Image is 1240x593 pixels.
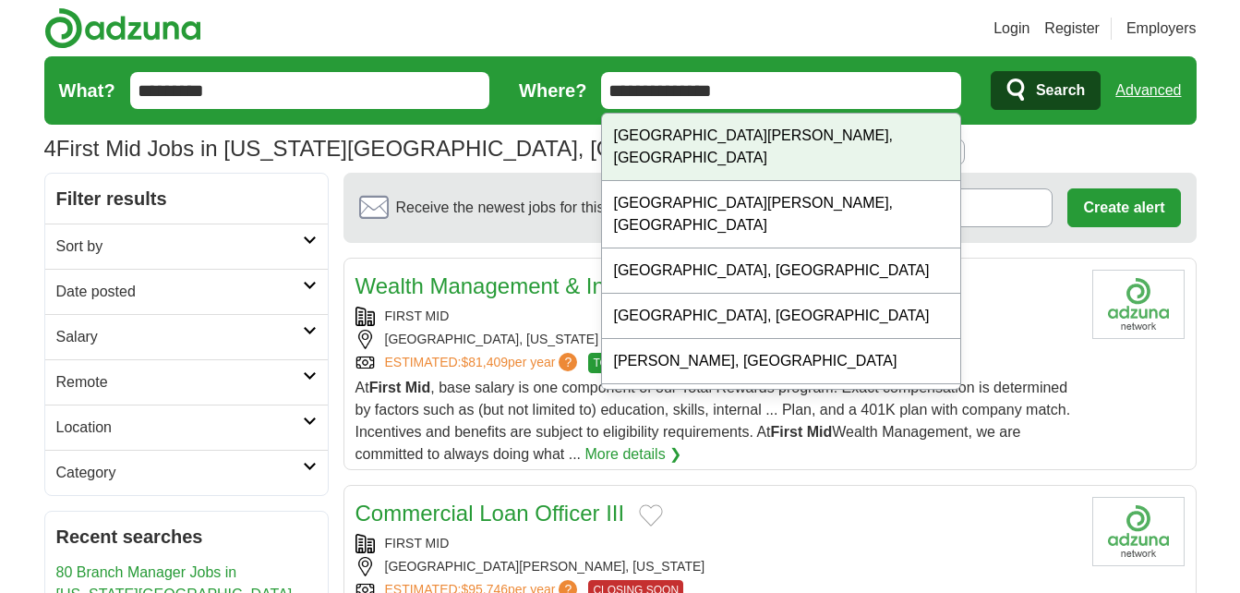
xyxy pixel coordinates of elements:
[1044,18,1100,40] a: Register
[991,71,1101,110] button: Search
[56,326,303,348] h2: Salary
[993,18,1029,40] a: Login
[56,462,303,484] h2: Category
[1067,188,1180,227] button: Create alert
[45,359,328,405] a: Remote
[44,7,201,49] img: Adzuna logo
[461,355,508,369] span: $81,409
[602,114,960,181] div: [GEOGRAPHIC_DATA][PERSON_NAME], [GEOGRAPHIC_DATA]
[807,424,833,440] strong: Mid
[56,236,303,258] h2: Sort by
[1115,72,1181,109] a: Advanced
[602,294,960,339] div: [GEOGRAPHIC_DATA], [GEOGRAPHIC_DATA]
[602,248,960,294] div: [GEOGRAPHIC_DATA], [GEOGRAPHIC_DATA]
[385,353,582,373] a: ESTIMATED:$81,409per year?
[355,307,1077,326] div: FIRST MID
[585,443,682,466] a: More details ❯
[45,450,328,495] a: Category
[602,339,960,384] div: [PERSON_NAME], [GEOGRAPHIC_DATA]
[59,77,115,104] label: What?
[1036,72,1085,109] span: Search
[559,353,577,371] span: ?
[56,523,317,551] h2: Recent searches
[1126,18,1197,40] a: Employers
[45,269,328,314] a: Date posted
[45,405,328,450] a: Location
[44,136,822,161] h1: First Mid Jobs in [US_STATE][GEOGRAPHIC_DATA], [GEOGRAPHIC_DATA]
[355,557,1077,576] div: [GEOGRAPHIC_DATA][PERSON_NAME], [US_STATE]
[602,181,960,248] div: [GEOGRAPHIC_DATA][PERSON_NAME], [GEOGRAPHIC_DATA]
[45,314,328,359] a: Salary
[1092,497,1185,566] img: Company logo
[355,501,625,526] a: Commercial Loan Officer III
[56,417,303,439] h2: Location
[639,504,663,526] button: Add to favorite jobs
[355,534,1077,553] div: FIRST MID
[355,273,774,298] a: Wealth Management & Investment Advisor
[602,384,960,430] div: [GEOGRAPHIC_DATA], [GEOGRAPHIC_DATA]
[519,77,586,104] label: Where?
[396,197,712,219] span: Receive the newest jobs for this search :
[405,380,431,395] strong: Mid
[56,371,303,393] h2: Remote
[369,380,402,395] strong: First
[355,380,1071,462] span: At , base salary is one component of our Total Rewards program. Exact compensation is determined ...
[355,330,1077,349] div: [GEOGRAPHIC_DATA], [US_STATE]
[771,424,803,440] strong: First
[1092,270,1185,339] img: Company logo
[588,353,661,373] span: TOP MATCH
[45,224,328,269] a: Sort by
[56,281,303,303] h2: Date posted
[45,174,328,224] h2: Filter results
[44,132,56,165] span: 4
